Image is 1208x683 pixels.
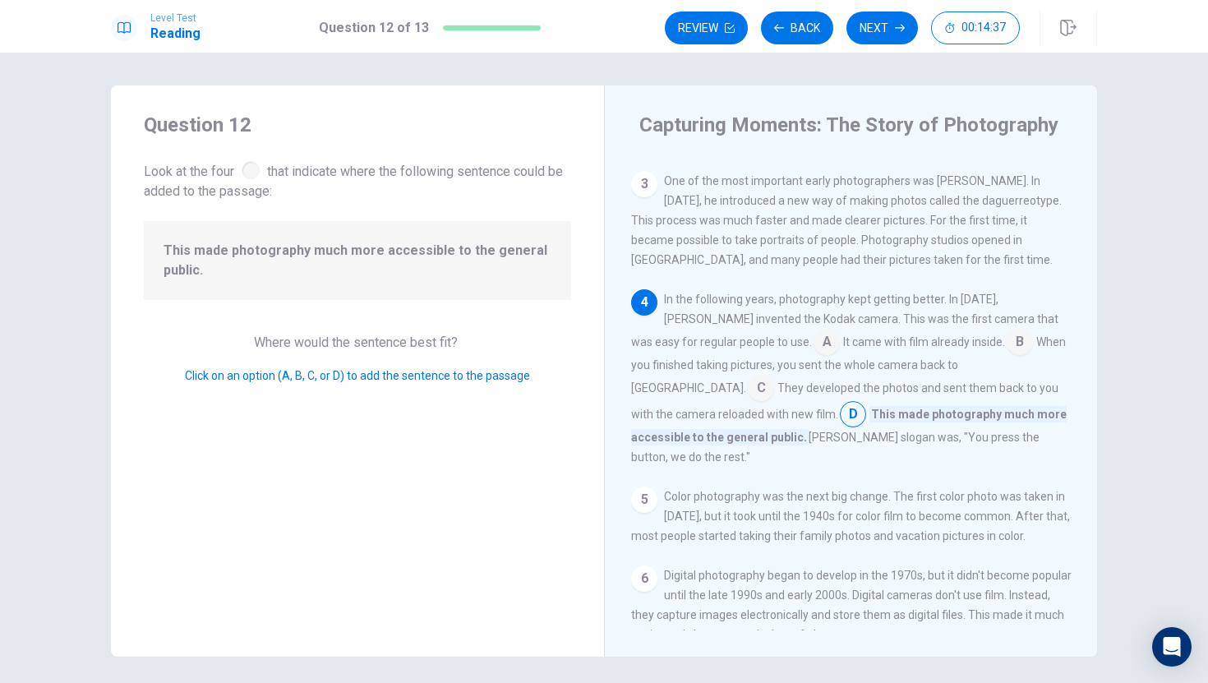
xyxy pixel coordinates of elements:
span: B [1007,329,1033,355]
div: 6 [631,565,657,592]
h1: Reading [150,24,201,44]
button: 00:14:37 [931,12,1020,44]
span: Click on an option (A, B, C, or D) to add the sentence to the passage [185,369,530,382]
span: When you finished taking pictures, you sent the whole camera back to [GEOGRAPHIC_DATA]. [631,335,1066,395]
button: Back [761,12,833,44]
h4: Question 12 [144,112,571,138]
span: This made photography much more accessible to the general public. [164,241,551,280]
span: C [748,375,774,401]
span: D [840,401,866,427]
div: Open Intercom Messenger [1152,627,1192,667]
button: Next [846,12,918,44]
span: In the following years, photography kept getting better. In [DATE], [PERSON_NAME] invented the Ko... [631,293,1058,348]
span: Level Test [150,12,201,24]
span: Where would the sentence best fit? [254,335,461,350]
h4: Capturing Moments: The Story of Photography [639,112,1058,138]
span: [PERSON_NAME] slogan was, "You press the button, we do the rest." [631,431,1040,464]
span: They developed the photos and sent them back to you with the camera reloaded with new film. [631,381,1058,421]
span: Digital photography began to develop in the 1970s, but it didn't become popular until the late 19... [631,569,1072,641]
span: One of the most important early photographers was [PERSON_NAME]. In [DATE], he introduced a new w... [631,174,1062,266]
span: Color photography was the next big change. The first color photo was taken in [DATE], but it took... [631,490,1070,542]
span: A [814,329,840,355]
div: 4 [631,289,657,316]
span: It came with film already inside. [843,335,1005,348]
span: 00:14:37 [961,21,1006,35]
div: 3 [631,171,657,197]
h1: Question 12 of 13 [319,18,429,38]
span: Look at the four that indicate where the following sentence could be added to the passage: [144,158,571,201]
div: 5 [631,487,657,513]
button: Review [665,12,748,44]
